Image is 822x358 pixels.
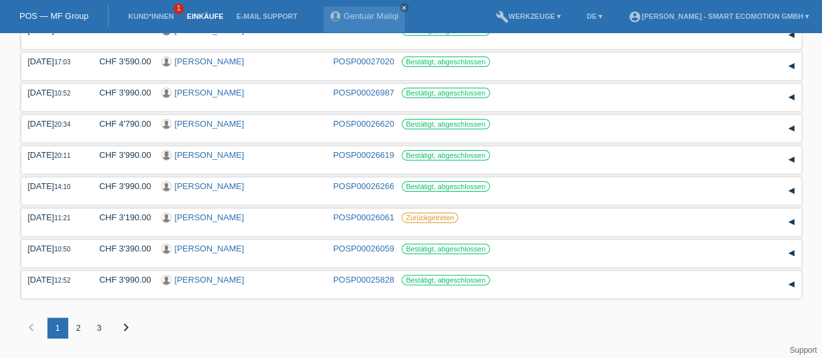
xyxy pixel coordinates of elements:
label: Bestätigt, abgeschlossen [402,244,490,254]
a: close [400,3,409,12]
span: 10:52 [54,90,70,97]
i: build [495,10,508,23]
a: [PERSON_NAME] [175,150,244,160]
div: auf-/zuklappen [782,88,801,107]
a: [PERSON_NAME] [175,181,244,191]
label: Bestätigt, abgeschlossen [402,88,490,98]
span: 20:34 [54,121,70,128]
i: account_circle [628,10,641,23]
span: 14:10 [54,183,70,190]
div: auf-/zuklappen [782,57,801,76]
label: Bestätigt, abgeschlossen [402,275,490,285]
a: Kund*innen [122,12,180,20]
div: CHF 3'190.00 [90,212,151,222]
a: POSP00025828 [333,275,394,285]
a: [PERSON_NAME] [175,212,244,222]
label: Bestätigt, abgeschlossen [402,181,490,192]
span: 12:52 [54,277,70,284]
label: Bestätigt, abgeschlossen [402,119,490,129]
a: POSP00026266 [333,181,394,191]
div: auf-/zuklappen [782,275,801,294]
a: [PERSON_NAME] [175,57,244,66]
a: [PERSON_NAME] [175,88,244,97]
div: [DATE] [28,119,80,129]
span: 10:50 [54,246,70,253]
label: Bestätigt, abgeschlossen [402,150,490,160]
label: Bestätigt, abgeschlossen [402,57,490,67]
div: [DATE] [28,244,80,253]
a: POSP00026619 [333,150,394,160]
div: CHF 4'790.00 [90,119,151,129]
div: CHF 3'990.00 [90,275,151,285]
div: CHF 3'390.00 [90,244,151,253]
div: [DATE] [28,275,80,285]
a: E-Mail Support [230,12,304,20]
a: POSP00026987 [333,88,394,97]
div: 1 [47,318,68,339]
div: auf-/zuklappen [782,119,801,138]
span: 20:11 [54,152,70,159]
div: auf-/zuklappen [782,181,801,201]
div: 3 [89,318,110,339]
a: POSP00026620 [333,119,394,129]
div: [DATE] [28,212,80,222]
div: [DATE] [28,150,80,160]
a: [PERSON_NAME] [175,119,244,129]
i: chevron_right [118,320,134,335]
div: auf-/zuklappen [782,25,801,45]
a: POSP00026061 [333,212,394,222]
div: [DATE] [28,88,80,97]
div: auf-/zuklappen [782,244,801,263]
label: Zurückgetreten [402,212,459,223]
div: CHF 3'990.00 [90,150,151,160]
i: close [401,5,407,11]
div: CHF 3'590.00 [90,57,151,66]
div: auf-/zuklappen [782,212,801,232]
a: buildWerkzeuge ▾ [489,12,567,20]
span: 1 [173,3,184,14]
a: account_circle[PERSON_NAME] - Smart Ecomotion GmbH ▾ [622,12,816,20]
a: [PERSON_NAME] [175,244,244,253]
a: Gentuar Maliqi [344,11,399,21]
div: 2 [68,318,89,339]
div: [DATE] [28,57,80,66]
a: POS — MF Group [19,11,88,21]
i: chevron_left [23,320,39,335]
a: Support [790,346,817,355]
a: POSP00027020 [333,57,394,66]
a: Einkäufe [180,12,229,20]
span: 11:21 [54,214,70,222]
span: 17:03 [54,58,70,66]
div: auf-/zuklappen [782,150,801,170]
div: CHF 3'990.00 [90,88,151,97]
a: DE ▾ [580,12,609,20]
span: 16:45 [54,27,70,34]
a: [PERSON_NAME] [175,275,244,285]
a: POSP00026059 [333,244,394,253]
div: CHF 3'990.00 [90,181,151,191]
div: [DATE] [28,181,80,191]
